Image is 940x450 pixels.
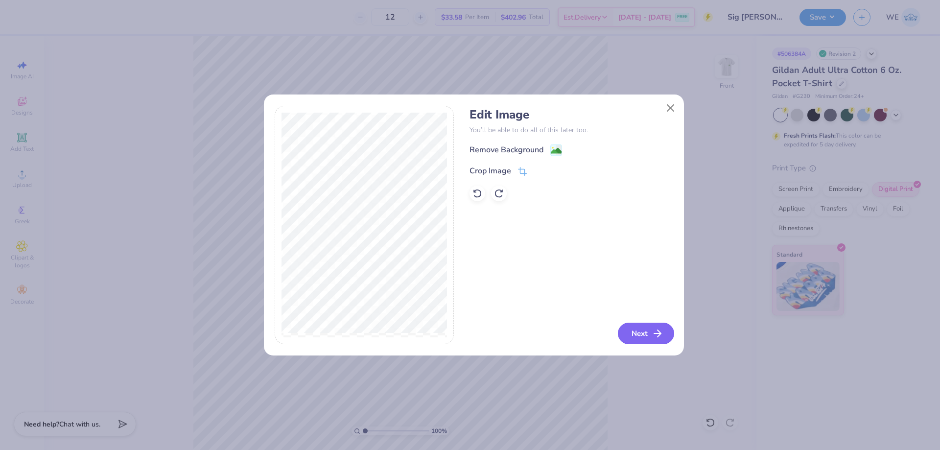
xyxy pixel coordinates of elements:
button: Close [661,99,680,118]
div: Crop Image [470,165,511,177]
h4: Edit Image [470,108,673,122]
button: Next [618,323,674,344]
div: Remove Background [470,144,543,156]
p: You’ll be able to do all of this later too. [470,125,673,135]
